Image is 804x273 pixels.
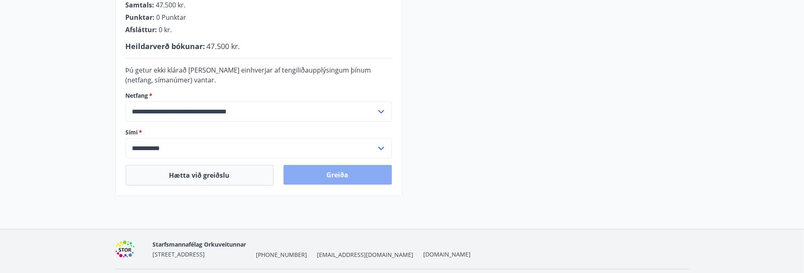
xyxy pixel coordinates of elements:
[159,25,172,34] span: 0 kr.
[126,41,205,51] span: Heildarverð bókunar :
[207,41,240,51] span: 47.500 kr.
[126,165,274,186] button: Hætta við greiðslu
[126,128,392,136] label: Sími
[152,250,205,258] span: [STREET_ADDRESS]
[126,66,371,85] span: Þú getur ekki klárað [PERSON_NAME] einhverjar af tengiliðaupplýsingum þínum (netfang, símanúmer) ...
[115,240,146,258] img: 6gDcfMXiVBXXG0H6U6eM60D7nPrsl9g1x4qDF8XG.png
[126,25,157,34] span: Afsláttur :
[126,0,155,9] span: Samtals :
[423,250,471,258] a: [DOMAIN_NAME]
[157,13,187,22] span: 0 Punktar
[256,251,307,259] span: [PHONE_NUMBER]
[284,165,392,185] button: Greiða
[126,13,155,22] span: Punktar :
[126,92,392,100] label: Netfang
[152,240,246,248] span: Starfsmannafélag Orkuveitunnar
[317,251,413,259] span: [EMAIL_ADDRESS][DOMAIN_NAME]
[156,0,186,9] span: 47.500 kr.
